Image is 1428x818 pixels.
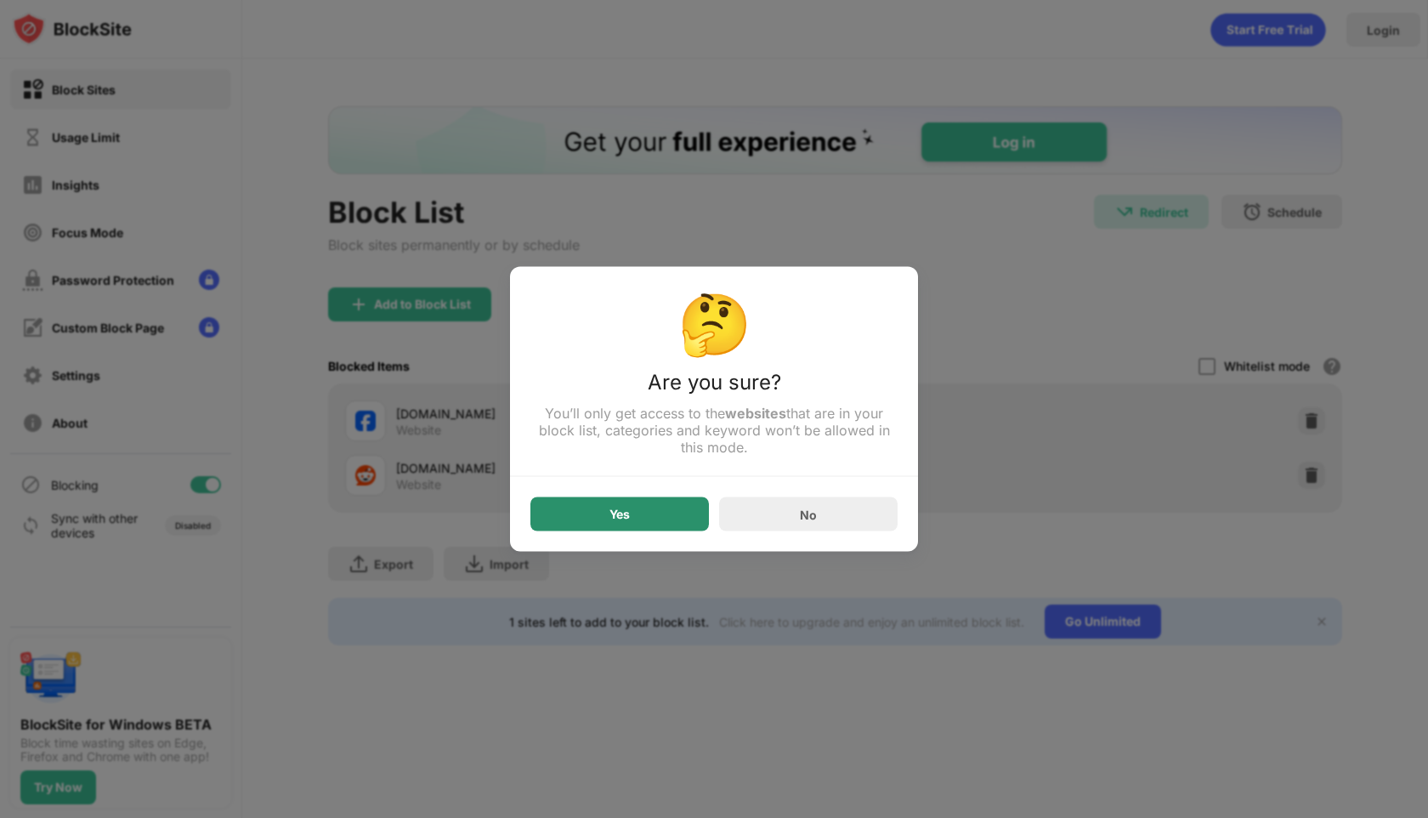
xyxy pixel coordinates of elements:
[609,508,630,521] div: Yes
[530,287,898,360] div: 🤔
[725,405,786,422] strong: websites
[530,370,898,405] div: Are you sure?
[800,507,817,521] div: No
[530,405,898,456] div: You’ll only get access to the that are in your block list, categories and keyword won’t be allowe...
